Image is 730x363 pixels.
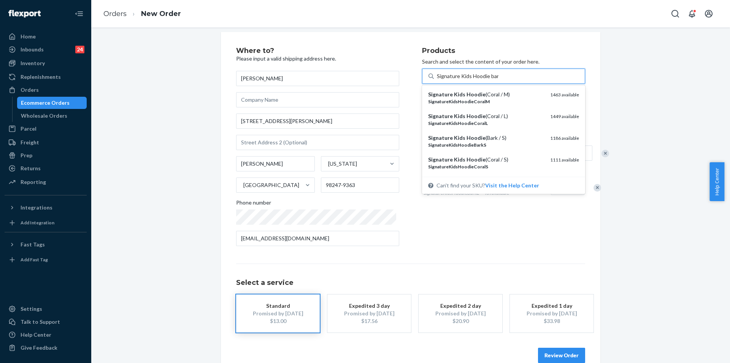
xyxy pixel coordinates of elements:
em: Kids [454,113,465,119]
input: Signature Kids Hoodie(Coral / M)SignatureKidsHoodieCoralM1463 availableSignature Kids Hoodie(Cora... [437,72,498,80]
button: StandardPromised by [DATE]$13.00 [236,294,320,333]
a: Add Fast Tag [5,254,87,266]
input: City [236,156,315,171]
h2: Where to? [236,47,399,55]
div: Expedited 3 day [339,302,400,310]
span: 1463 available [550,92,579,98]
div: $17.56 [339,317,400,325]
a: Talk to Support [5,316,87,328]
em: Signature [428,113,453,119]
div: 24 [75,46,84,53]
div: (Bark / S) [428,134,544,142]
a: Wholesale Orders [17,110,87,122]
div: $13.00 [248,317,308,325]
p: Please input a valid shipping address here. [236,55,399,62]
a: Inbounds24 [5,43,87,56]
span: Phone number [236,199,271,209]
div: Expedited 2 day [430,302,491,310]
em: SignatureKidsHoodieCoralS [428,164,488,170]
div: Replenishments [21,73,61,81]
div: Promised by [DATE] [248,310,308,317]
div: Inventory [21,59,45,67]
em: Hoodie [467,156,486,163]
div: Remove Item [601,150,609,157]
a: Returns [5,162,87,174]
div: Promised by [DATE] [339,310,400,317]
input: Company Name [236,92,399,107]
a: Add Integration [5,217,87,229]
button: Fast Tags [5,238,87,251]
button: Review Order [538,348,585,363]
a: Replenishments [5,71,87,83]
div: $20.90 [430,317,491,325]
div: Settings [21,305,42,313]
span: 1111 available [550,157,579,163]
div: Parcel [21,125,36,133]
em: Kids [454,134,465,141]
button: Expedited 3 dayPromised by [DATE]$17.56 [327,294,411,333]
span: Can't find your SKU? [436,182,539,189]
button: Open account menu [701,6,716,21]
div: [GEOGRAPHIC_DATA] [243,181,299,189]
h2: Products [422,47,585,55]
button: Integrations [5,201,87,214]
div: Returns [21,165,41,172]
button: Expedited 2 dayPromised by [DATE]$20.90 [419,294,502,333]
a: Home [5,30,87,43]
em: Hoodie [467,134,486,141]
div: Prep [21,152,32,159]
button: Open Search Box [668,6,683,21]
div: (Coral / M) [428,91,544,98]
div: $33.98 [521,317,582,325]
div: Home [21,33,36,40]
input: Email (Only Required for International) [236,231,399,246]
div: Add Integration [21,219,54,226]
span: 1449 available [550,114,579,119]
div: Reporting [21,178,46,186]
div: Expedited 1 day [521,302,582,310]
div: (Coral / L) [428,112,544,120]
img: Flexport logo [8,10,41,18]
em: SignatureKidsHoodieCoralL [428,120,488,126]
div: Orders [21,86,39,94]
input: Street Address [236,114,399,129]
div: Add Fast Tag [21,256,48,263]
a: New Order [141,10,181,18]
span: 1186 available [550,135,579,141]
a: Inventory [5,57,87,69]
button: Close Navigation [71,6,87,21]
div: Promised by [DATE] [430,310,491,317]
em: Signature [428,134,453,141]
div: Freight [21,139,39,146]
input: Street Address 2 (Optional) [236,135,399,150]
p: Search and select the content of your order here. [422,58,585,66]
div: [US_STATE] [328,160,357,168]
a: Help Center [5,329,87,341]
em: Kids [454,91,465,98]
button: Help Center [709,162,724,201]
div: (Coral / S) [428,156,544,163]
a: Reporting [5,176,87,188]
a: Parcel [5,123,87,135]
button: Open notifications [684,6,700,21]
a: Orders [103,10,127,18]
em: Signature [428,156,453,163]
a: Prep [5,149,87,162]
em: Hoodie [467,113,486,119]
div: Standard [248,302,308,310]
input: First & Last Name [236,71,399,86]
em: Kids [454,156,465,163]
a: Freight [5,136,87,149]
em: SignatureKidsHoodieBarkS [428,142,486,148]
div: Remove Item [594,184,601,192]
div: Help Center [21,331,51,339]
div: Talk to Support [21,318,60,326]
button: Expedited 1 dayPromised by [DATE]$33.98 [510,294,594,333]
em: Hoodie [467,91,486,98]
em: Signature [428,91,453,98]
button: Signature Kids Hoodie(Coral / M)SignatureKidsHoodieCoralM1463 availableSignature Kids Hoodie(Cora... [485,182,539,189]
input: ZIP Code [321,178,400,193]
h1: Select a service [236,279,585,287]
